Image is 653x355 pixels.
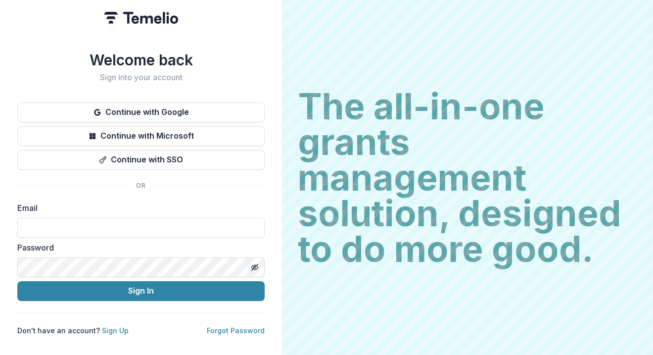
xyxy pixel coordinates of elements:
[17,150,265,170] button: Continue with SSO
[17,281,265,301] button: Sign In
[104,12,178,24] img: Temelio
[17,51,265,69] h1: Welcome back
[17,325,129,336] p: Don't have an account?
[17,102,265,122] button: Continue with Google
[102,326,129,335] a: Sign Up
[17,242,259,254] label: Password
[17,202,259,214] label: Email
[17,126,265,146] button: Continue with Microsoft
[207,326,265,335] a: Forgot Password
[247,259,263,275] button: Toggle password visibility
[17,73,265,82] h2: Sign into your account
